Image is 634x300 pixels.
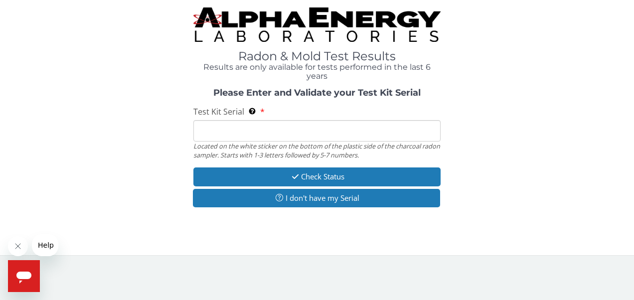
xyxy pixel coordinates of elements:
iframe: Button to launch messaging window [8,260,40,292]
iframe: Close message [8,236,28,256]
strong: Please Enter and Validate your Test Kit Serial [213,87,421,98]
span: Test Kit Serial [193,106,244,117]
h4: Results are only available for tests performed in the last 6 years [193,63,441,80]
iframe: Message from company [32,234,58,256]
button: Check Status [193,167,441,186]
button: I don't have my Serial [193,189,441,207]
img: TightCrop.jpg [193,7,441,42]
div: Located on the white sticker on the bottom of the plastic side of the charcoal radon sampler. Sta... [193,142,441,160]
h1: Radon & Mold Test Results [193,50,441,63]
